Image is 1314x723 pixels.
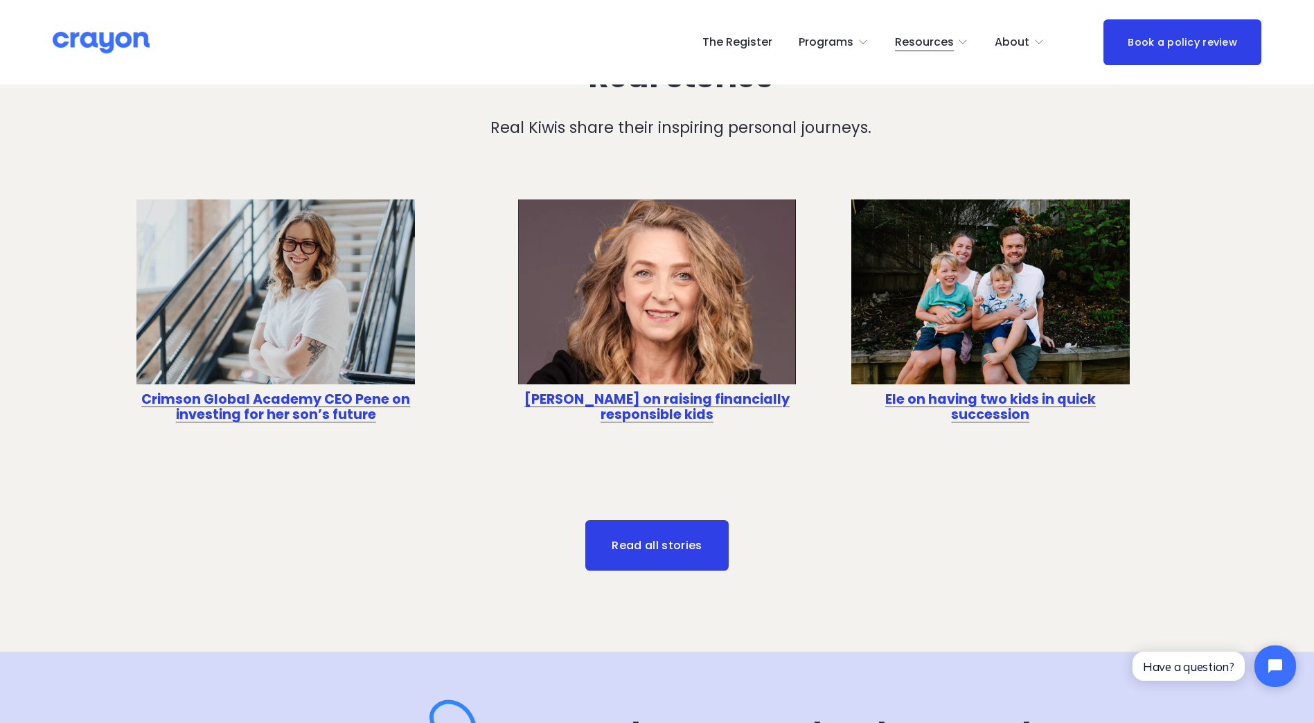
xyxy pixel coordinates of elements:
a: Read all stories [585,520,729,571]
p: Real Kiwis share their inspiring personal journeys. [136,116,1225,140]
a: [PERSON_NAME] on raising financially responsible kids [524,390,790,425]
span: Programs [799,33,853,53]
span: About [995,33,1029,53]
img: Crayon [53,30,150,55]
h2: Real stories [136,60,1225,94]
iframe: Tidio Chat [1121,634,1308,699]
a: Book a policy review [1103,19,1261,64]
a: folder dropdown [895,31,969,53]
a: Ele on having two kids in quick succession [885,390,1096,425]
a: folder dropdown [995,31,1045,53]
span: Resources [895,33,954,53]
a: The Register [702,31,772,53]
a: Crimson Global Academy CEO Pene on investing for her son’s future [141,390,410,425]
a: folder dropdown [799,31,869,53]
